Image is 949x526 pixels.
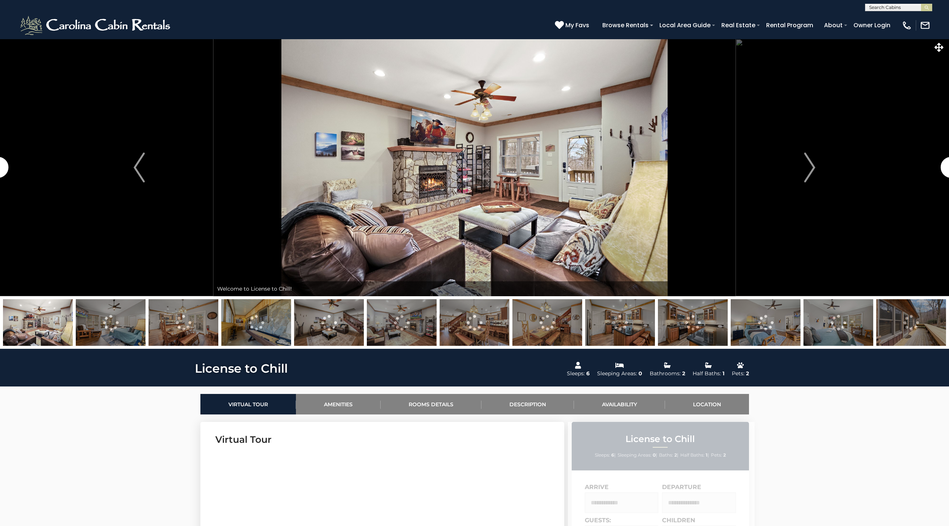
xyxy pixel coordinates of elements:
[3,299,73,346] img: 163969558
[221,299,291,346] img: 164136953
[296,394,381,414] a: Amenities
[599,19,652,32] a: Browse Rentals
[381,394,481,414] a: Rooms Details
[76,299,146,346] img: 163969566
[902,20,912,31] img: phone-regular-white.png
[294,299,364,346] img: 163969557
[656,19,714,32] a: Local Area Guide
[920,20,930,31] img: mail-regular-white.png
[19,14,174,37] img: White-1-2.png
[512,299,582,346] img: 163969561
[804,153,815,182] img: arrow
[820,19,846,32] a: About
[731,299,800,346] img: 163969568
[134,153,145,182] img: arrow
[718,19,759,32] a: Real Estate
[585,299,655,346] img: 163969562
[658,299,728,346] img: 163969563
[665,394,749,414] a: Location
[876,299,946,346] img: 163969579
[65,39,213,296] button: Previous
[736,39,884,296] button: Next
[803,299,873,346] img: 163969567
[215,433,549,446] h3: Virtual Tour
[367,299,437,346] img: 163969556
[574,394,665,414] a: Availability
[200,394,296,414] a: Virtual Tour
[213,281,736,296] div: Welcome to License to Chill!
[762,19,817,32] a: Rental Program
[555,21,591,30] a: My Favs
[149,299,218,346] img: 163969559
[440,299,509,346] img: 163969560
[850,19,894,32] a: Owner Login
[565,21,589,30] span: My Favs
[481,394,574,414] a: Description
